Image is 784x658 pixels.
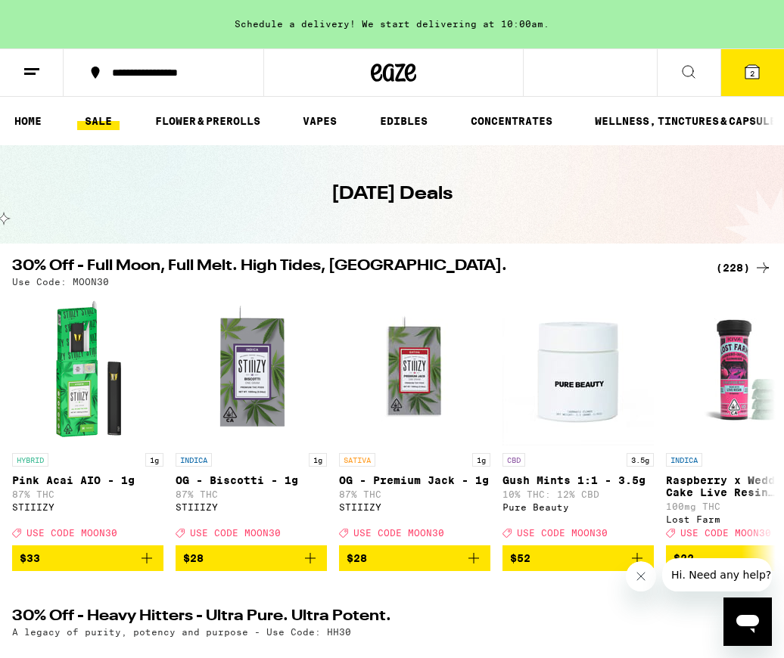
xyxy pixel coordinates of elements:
[176,489,327,499] p: 87% THC
[680,528,771,538] span: USE CODE MOON30
[723,609,772,627] a: (13)
[720,49,784,96] button: 2
[12,627,351,637] p: A legacy of purity, potency and purpose - Use Code: HH30
[502,474,654,486] p: Gush Mints 1:1 - 3.5g
[750,69,754,78] span: 2
[372,112,435,130] a: EDIBLES
[502,489,654,499] p: 10% THC: 12% CBD
[502,453,525,467] p: CBD
[309,453,327,467] p: 1g
[26,528,117,538] span: USE CODE MOON30
[502,502,654,512] div: Pure Beauty
[339,489,490,499] p: 87% THC
[666,453,702,467] p: INDICA
[190,528,281,538] span: USE CODE MOON30
[7,112,49,130] a: HOME
[353,528,444,538] span: USE CODE MOON30
[295,112,344,130] a: VAPES
[176,545,327,571] button: Add to bag
[347,552,367,564] span: $28
[176,474,327,486] p: OG - Biscotti - 1g
[12,545,163,571] button: Add to bag
[716,259,772,277] a: (228)
[339,545,490,571] button: Add to bag
[510,552,530,564] span: $52
[502,545,654,571] button: Add to bag
[12,609,698,627] h2: 30% Off - Heavy Hitters - Ultra Pure. Ultra Potent.
[339,294,490,545] a: Open page for OG - Premium Jack - 1g from STIIIZY
[12,453,48,467] p: HYBRID
[517,528,608,538] span: USE CODE MOON30
[627,453,654,467] p: 3.5g
[12,277,109,287] p: Use Code: MOON30
[20,552,40,564] span: $33
[12,489,163,499] p: 87% THC
[77,112,120,130] a: SALE
[12,259,698,277] h2: 30% Off - Full Moon, Full Melt. High Tides, [GEOGRAPHIC_DATA].
[339,474,490,486] p: OG - Premium Jack - 1g
[145,453,163,467] p: 1g
[331,182,453,207] h1: [DATE] Deals
[674,552,694,564] span: $22
[12,294,163,445] img: STIIIZY - Pink Acai AIO - 1g
[502,294,654,445] img: Pure Beauty - Gush Mints 1:1 - 3.5g
[12,502,163,512] div: STIIIZY
[463,112,560,130] a: CONCENTRATES
[183,552,204,564] span: $28
[662,558,772,591] iframe: Message from company
[148,112,268,130] a: FLOWER & PREROLLS
[176,294,327,445] img: STIIIZY - OG - Biscotti - 1g
[339,453,375,467] p: SATIVA
[176,453,212,467] p: INDICA
[339,502,490,512] div: STIIIZY
[626,561,656,591] iframe: Close message
[502,294,654,545] a: Open page for Gush Mints 1:1 - 3.5g from Pure Beauty
[176,294,327,545] a: Open page for OG - Biscotti - 1g from STIIIZY
[339,294,490,445] img: STIIIZY - OG - Premium Jack - 1g
[723,597,772,646] iframe: Button to launch messaging window
[472,453,490,467] p: 1g
[12,474,163,486] p: Pink Acai AIO - 1g
[176,502,327,512] div: STIIIZY
[12,294,163,545] a: Open page for Pink Acai AIO - 1g from STIIIZY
